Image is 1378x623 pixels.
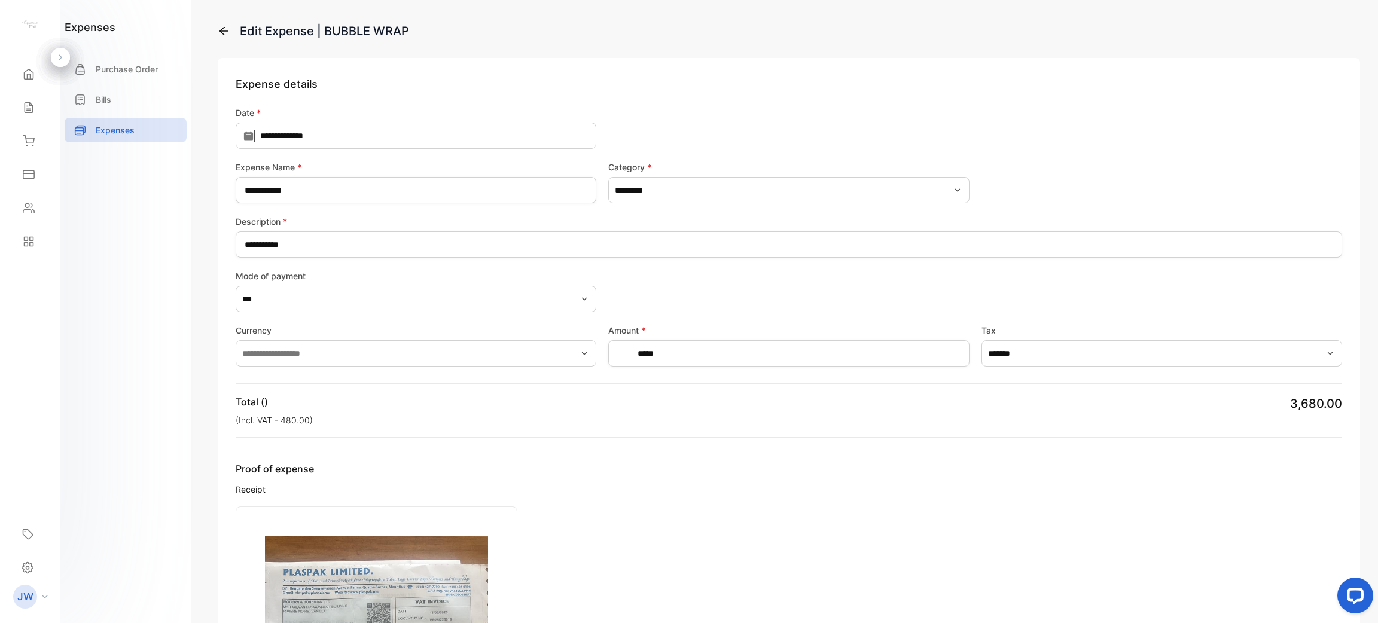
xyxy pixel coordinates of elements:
[236,414,313,426] p: (Incl. VAT - 480.00)
[21,16,39,33] img: logo
[96,63,158,75] p: Purchase Order
[65,19,115,35] h1: expenses
[981,324,1342,337] label: Tax
[240,22,409,40] div: Edit Expense | BUBBLE WRAP
[96,93,111,106] p: Bills
[236,395,313,409] p: Total ()
[17,589,33,604] p: JW
[65,87,187,112] a: Bills
[236,483,517,496] span: Receipt
[608,324,969,337] label: Amount
[236,462,517,476] span: Proof of expense
[96,124,135,136] p: Expenses
[236,76,1342,92] p: Expense details
[236,215,1342,228] label: Description
[236,270,596,282] label: Mode of payment
[236,324,596,337] label: Currency
[236,106,596,119] label: Date
[608,161,969,173] label: Category
[1290,396,1342,411] span: 3,680.00
[65,118,187,142] a: Expenses
[1328,573,1378,623] iframe: LiveChat chat widget
[236,161,596,173] label: Expense Name
[65,57,187,81] a: Purchase Order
